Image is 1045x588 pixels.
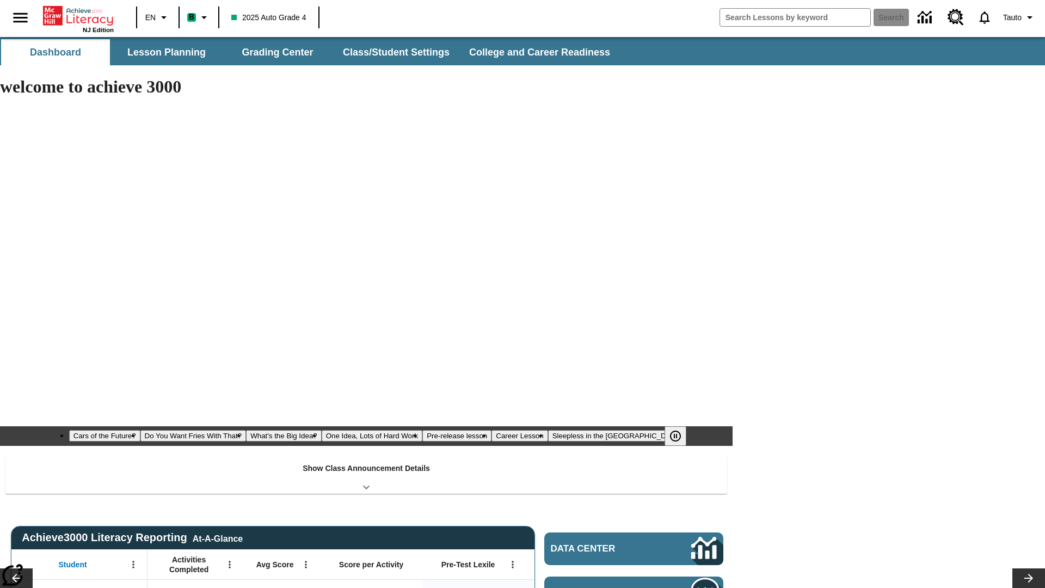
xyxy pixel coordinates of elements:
[59,560,87,569] span: Student
[223,39,332,65] button: Grading Center
[140,8,175,27] button: Language: EN, Select a language
[69,430,140,442] button: Slide 1 Cars of the Future?
[720,9,870,26] input: search field
[112,39,221,65] button: Lesson Planning
[911,3,941,33] a: Data Center
[1,39,110,65] button: Dashboard
[544,532,723,565] a: Data Center
[460,39,619,65] button: College and Career Readiness
[256,560,294,569] span: Avg Score
[551,543,654,554] span: Data Center
[83,27,114,33] span: NJ Edition
[422,430,491,442] button: Slide 5 Pre-release lesson
[303,463,430,474] p: Show Class Announcement Details
[339,560,404,569] span: Score per Activity
[548,430,686,442] button: Slide 7 Sleepless in the Animal Kingdom
[43,4,114,33] div: Home
[145,12,156,23] span: EN
[153,555,225,574] span: Activities Completed
[43,5,114,27] a: Home
[505,556,521,573] button: Open Menu
[189,10,194,24] span: B
[4,2,36,34] button: Open side menu
[5,456,727,494] div: Show Class Announcement Details
[22,531,243,544] span: Achieve3000 Literacy Reporting
[231,12,306,23] span: 2025 Auto Grade 4
[970,3,999,32] a: Notifications
[665,426,697,446] div: Pause
[1003,12,1022,23] span: Tauto
[298,556,314,573] button: Open Menu
[322,430,422,442] button: Slide 4 One Idea, Lots of Hard Work
[246,430,322,442] button: Slide 3 What's the Big Idea?
[941,3,970,32] a: Resource Center, Will open in new tab
[1012,568,1045,588] button: Lesson carousel, Next
[140,430,247,442] button: Slide 2 Do You Want Fries With That?
[665,426,686,446] button: Pause
[441,560,495,569] span: Pre-Test Lexile
[222,556,238,573] button: Open Menu
[193,532,243,544] div: At-A-Glance
[999,8,1041,27] button: Profile/Settings
[183,8,215,27] button: Boost Class color is mint green. Change class color
[125,556,142,573] button: Open Menu
[491,430,548,442] button: Slide 6 Career Lesson
[334,39,458,65] button: Class/Student Settings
